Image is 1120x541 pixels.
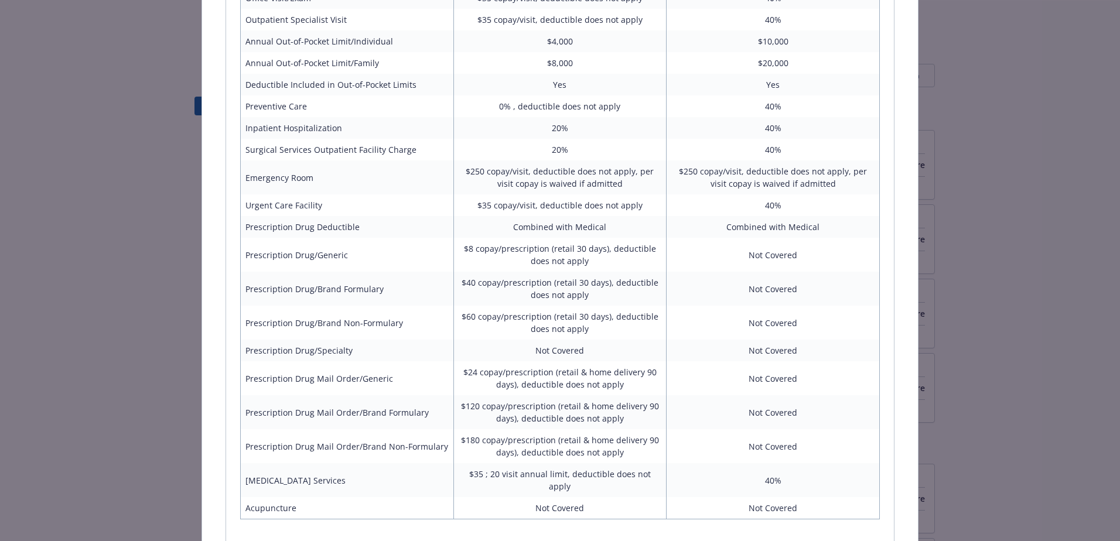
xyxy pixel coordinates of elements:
[667,306,880,340] td: Not Covered
[453,340,667,361] td: Not Covered
[241,463,454,497] td: [MEDICAL_DATA] Services
[667,74,880,95] td: Yes
[667,216,880,238] td: Combined with Medical
[241,52,454,74] td: Annual Out-of-Pocket Limit/Family
[667,194,880,216] td: 40%
[453,497,667,519] td: Not Covered
[453,463,667,497] td: $35 ; 20 visit annual limit, deductible does not apply
[453,395,667,429] td: $120 copay/prescription (retail & home delivery 90 days), deductible does not apply
[453,30,667,52] td: $4,000
[667,117,880,139] td: 40%
[667,52,880,74] td: $20,000
[667,361,880,395] td: Not Covered
[667,395,880,429] td: Not Covered
[667,340,880,361] td: Not Covered
[667,272,880,306] td: Not Covered
[667,95,880,117] td: 40%
[241,238,454,272] td: Prescription Drug/Generic
[453,306,667,340] td: $60 copay/prescription (retail 30 days), deductible does not apply
[453,216,667,238] td: Combined with Medical
[667,139,880,160] td: 40%
[453,238,667,272] td: $8 copay/prescription (retail 30 days), deductible does not apply
[667,429,880,463] td: Not Covered
[453,429,667,463] td: $180 copay/prescription (retail & home delivery 90 days), deductible does not apply
[241,95,454,117] td: Preventive Care
[241,216,454,238] td: Prescription Drug Deductible
[453,95,667,117] td: 0% , deductible does not apply
[667,30,880,52] td: $10,000
[241,340,454,361] td: Prescription Drug/Specialty
[453,160,667,194] td: $250 copay/visit, deductible does not apply, per visit copay is waived if admitted
[453,194,667,216] td: $35 copay/visit, deductible does not apply
[241,272,454,306] td: Prescription Drug/Brand Formulary
[241,395,454,429] td: Prescription Drug Mail Order/Brand Formulary
[241,30,454,52] td: Annual Out-of-Pocket Limit/Individual
[453,272,667,306] td: $40 copay/prescription (retail 30 days), deductible does not apply
[241,139,454,160] td: Surgical Services Outpatient Facility Charge
[453,139,667,160] td: 20%
[241,74,454,95] td: Deductible Included in Out-of-Pocket Limits
[241,194,454,216] td: Urgent Care Facility
[453,117,667,139] td: 20%
[453,74,667,95] td: Yes
[241,306,454,340] td: Prescription Drug/Brand Non-Formulary
[453,361,667,395] td: $24 copay/prescription (retail & home delivery 90 days), deductible does not apply
[453,9,667,30] td: $35 copay/visit, deductible does not apply
[241,497,454,519] td: Acupuncture
[667,238,880,272] td: Not Covered
[241,9,454,30] td: Outpatient Specialist Visit
[667,497,880,519] td: Not Covered
[667,9,880,30] td: 40%
[241,117,454,139] td: Inpatient Hospitalization
[241,361,454,395] td: Prescription Drug Mail Order/Generic
[241,429,454,463] td: Prescription Drug Mail Order/Brand Non-Formulary
[453,52,667,74] td: $8,000
[241,160,454,194] td: Emergency Room
[667,463,880,497] td: 40%
[667,160,880,194] td: $250 copay/visit, deductible does not apply, per visit copay is waived if admitted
